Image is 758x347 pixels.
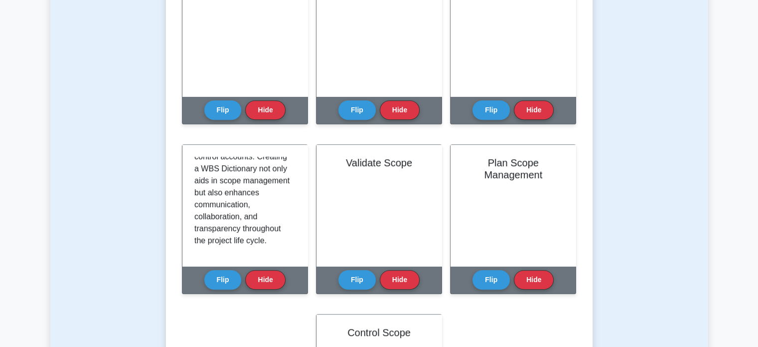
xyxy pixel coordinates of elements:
button: Flip [472,270,510,290]
button: Hide [245,100,285,120]
button: Flip [472,100,510,120]
h2: Validate Scope [328,157,430,169]
button: Hide [514,100,554,120]
button: Hide [380,100,420,120]
button: Flip [204,270,242,290]
button: Hide [380,270,420,290]
h2: Plan Scope Management [462,157,564,181]
button: Flip [338,100,376,120]
button: Hide [514,270,554,290]
button: Flip [204,100,242,120]
button: Hide [245,270,285,290]
h2: Control Scope [328,327,430,339]
button: Flip [338,270,376,290]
